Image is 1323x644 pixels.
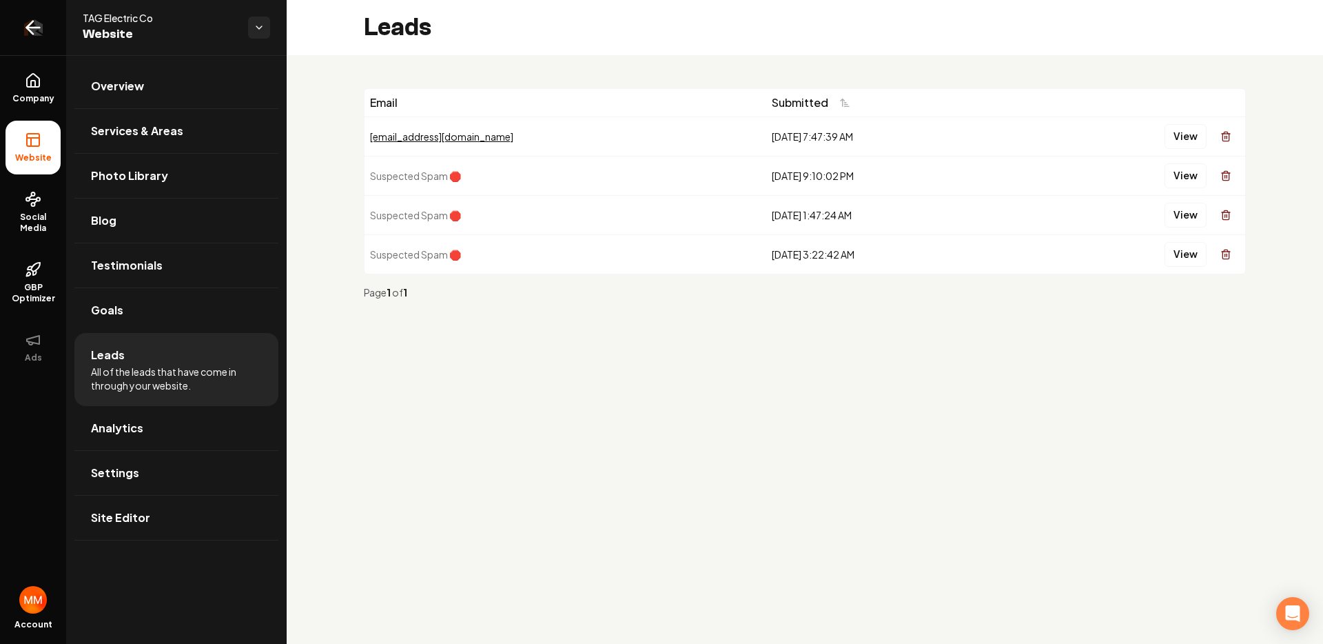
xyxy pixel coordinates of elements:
[387,286,392,299] strong: 1
[19,352,48,363] span: Ads
[91,465,139,481] span: Settings
[91,510,150,526] span: Site Editor
[19,586,47,614] button: Open user button
[364,286,387,299] span: Page
[772,94,828,111] span: Submitted
[91,168,168,184] span: Photo Library
[1276,597,1309,630] div: Open Intercom Messenger
[772,130,1016,143] div: [DATE] 7:47:39 AM
[91,302,123,319] span: Goals
[772,169,1016,183] div: [DATE] 9:10:02 PM
[6,212,61,234] span: Social Media
[10,152,57,163] span: Website
[6,282,61,304] span: GBP Optimizer
[91,78,144,94] span: Overview
[14,619,52,630] span: Account
[1165,242,1207,267] button: View
[91,420,143,436] span: Analytics
[74,451,278,495] a: Settings
[91,257,163,274] span: Testimonials
[1165,203,1207,228] button: View
[392,286,403,299] span: of
[74,288,278,332] a: Goals
[370,170,461,182] span: Suspected Spam 🛑
[6,61,61,115] a: Company
[19,586,47,614] img: Matthew Meyer
[74,64,278,108] a: Overview
[772,90,859,115] button: Submitted
[74,496,278,540] a: Site Editor
[1165,163,1207,188] button: View
[74,109,278,153] a: Services & Areas
[91,347,125,363] span: Leads
[83,11,237,25] span: TAG Electric Co
[370,209,461,221] span: Suspected Spam 🛑
[364,14,431,41] h2: Leads
[370,248,461,261] span: Suspected Spam 🛑
[74,199,278,243] a: Blog
[74,154,278,198] a: Photo Library
[6,180,61,245] a: Social Media
[772,208,1016,222] div: [DATE] 1:47:24 AM
[1165,124,1207,149] button: View
[370,94,761,111] div: Email
[74,243,278,288] a: Testimonials
[83,25,237,44] span: Website
[6,250,61,315] a: GBP Optimizer
[772,248,1016,261] div: [DATE] 3:22:42 AM
[7,93,60,104] span: Company
[91,365,262,392] span: All of the leads that have come in through your website.
[370,130,761,143] div: [EMAIL_ADDRESS][DOMAIN_NAME]
[74,406,278,450] a: Analytics
[403,286,407,299] strong: 1
[91,123,183,139] span: Services & Areas
[6,321,61,374] button: Ads
[91,212,116,229] span: Blog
